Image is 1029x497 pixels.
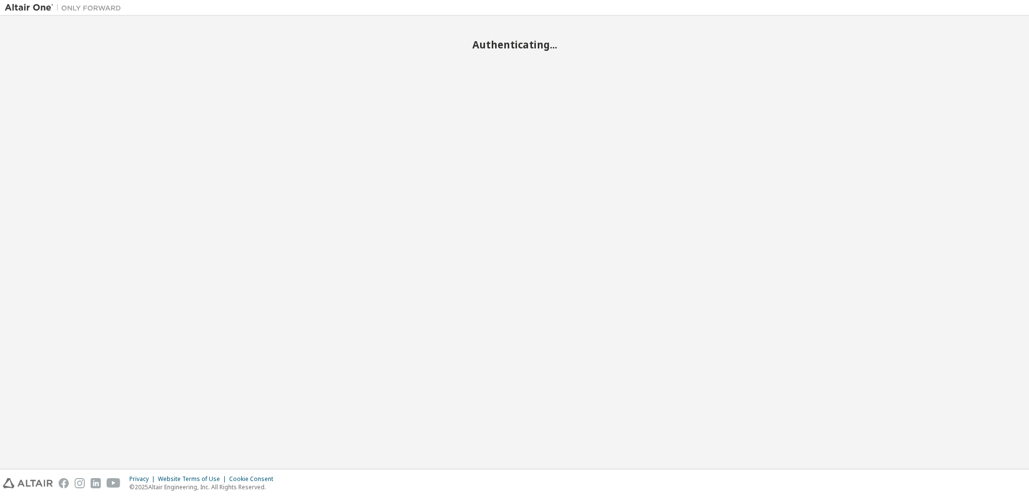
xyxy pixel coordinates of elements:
div: Privacy [129,475,158,483]
img: youtube.svg [107,478,121,488]
p: © 2025 Altair Engineering, Inc. All Rights Reserved. [129,483,279,491]
div: Website Terms of Use [158,475,229,483]
div: Cookie Consent [229,475,279,483]
h2: Authenticating... [5,38,1024,51]
img: linkedin.svg [91,478,101,488]
img: Altair One [5,3,126,13]
img: instagram.svg [75,478,85,488]
img: facebook.svg [59,478,69,488]
img: altair_logo.svg [3,478,53,488]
